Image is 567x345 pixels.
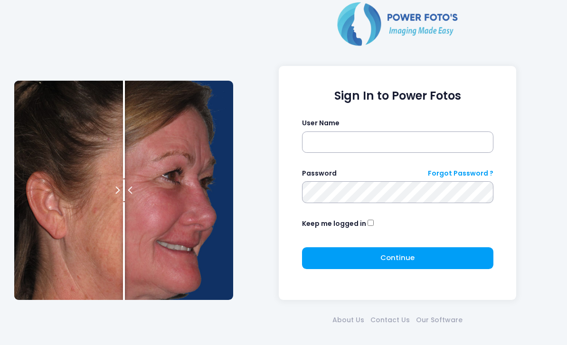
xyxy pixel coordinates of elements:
[302,118,340,128] label: User Name
[428,168,493,178] a: Forgot Password ?
[380,252,415,262] span: Continue
[302,219,366,229] label: Keep me logged in
[330,315,368,325] a: About Us
[302,89,493,103] h1: Sign In to Power Fotos
[368,315,413,325] a: Contact Us
[302,168,337,178] label: Password
[413,315,466,325] a: Our Software
[302,247,493,269] button: Continue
